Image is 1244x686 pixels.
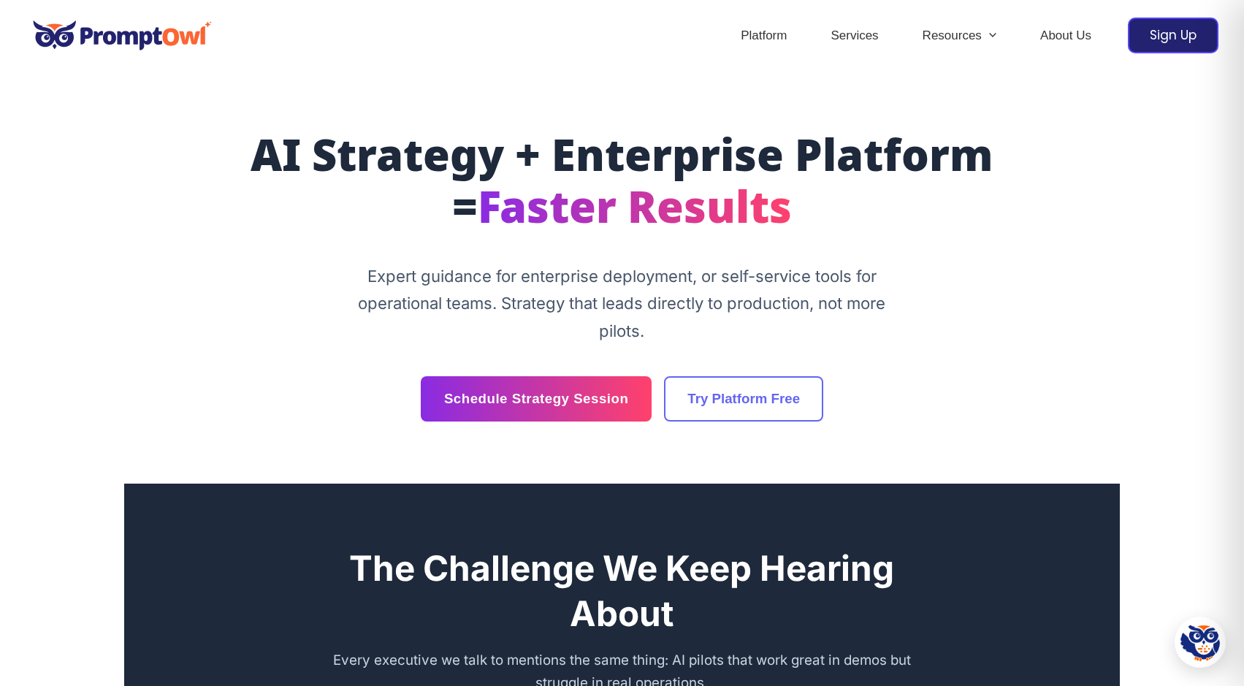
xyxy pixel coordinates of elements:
[1018,10,1113,61] a: About Us
[1128,18,1218,53] a: Sign Up
[478,183,792,240] span: Faster Results
[329,546,914,636] h2: The Challenge We Keep Hearing About
[421,376,652,422] a: Schedule Strategy Session
[348,263,896,346] p: Expert guidance for enterprise deployment, or self-service tools for operational teams. Strategy ...
[809,10,900,61] a: Services
[719,10,809,61] a: Platform
[901,10,1018,61] a: ResourcesMenu Toggle
[664,376,823,422] a: Try Platform Free
[1180,622,1220,662] img: Hootie - PromptOwl AI Assistant
[719,10,1113,61] nav: Site Navigation: Header
[982,10,996,61] span: Menu Toggle
[26,10,219,61] img: promptowl.ai logo
[208,134,1035,238] h1: AI Strategy + Enterprise Platform =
